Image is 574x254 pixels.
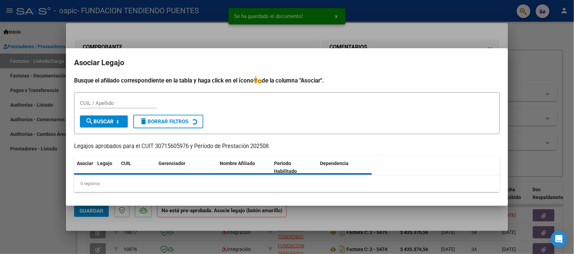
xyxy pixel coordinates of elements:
span: Gerenciador [158,161,185,166]
datatable-header-cell: Legajo [95,156,118,179]
mat-icon: search [85,117,94,125]
span: CUIL [121,161,131,166]
datatable-header-cell: Gerenciador [156,156,217,179]
h4: Busque el afiliado correspondiente en la tabla y haga click en el ícono de la columna "Asociar". [74,76,500,85]
span: Dependencia [320,161,349,166]
datatable-header-cell: Nombre Afiliado [217,156,272,179]
span: Legajo [97,161,112,166]
datatable-header-cell: Periodo Habilitado [272,156,318,179]
h2: Asociar Legajo [74,56,500,69]
span: Periodo Habilitado [274,161,297,174]
button: Borrar Filtros [133,115,203,128]
div: Open Intercom Messenger [551,231,567,247]
div: 0 registros [74,175,500,192]
datatable-header-cell: Dependencia [318,156,372,179]
mat-icon: delete [139,117,148,125]
button: Buscar [80,115,128,128]
datatable-header-cell: CUIL [118,156,156,179]
span: Nombre Afiliado [220,161,255,166]
span: Asociar [77,161,93,166]
span: Borrar Filtros [139,119,188,125]
datatable-header-cell: Asociar [74,156,95,179]
p: Legajos aprobados para el CUIT 30715605976 y Período de Prestación 202508 [74,142,500,151]
span: Buscar [85,119,114,125]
